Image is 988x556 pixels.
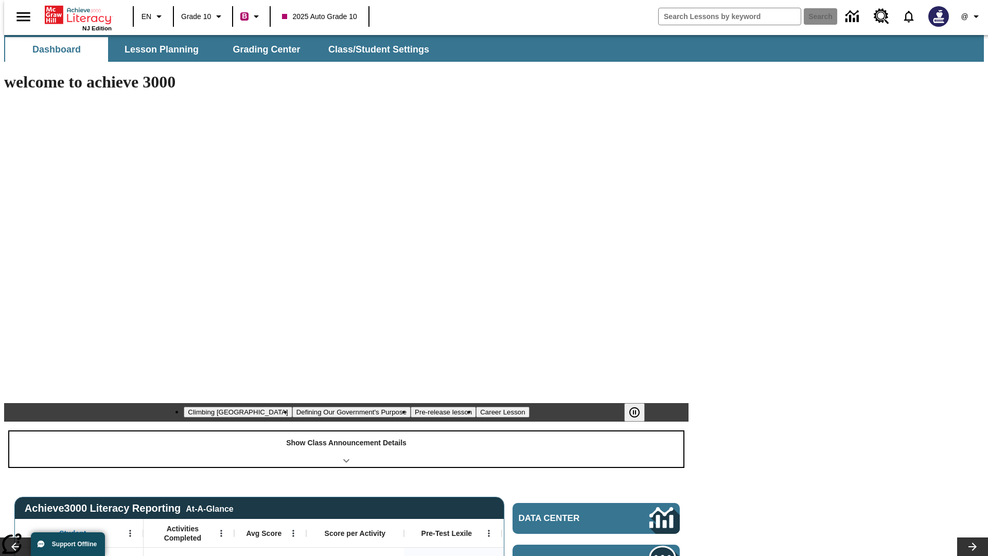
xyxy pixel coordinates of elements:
button: Grading Center [215,37,318,62]
span: Achieve3000 Literacy Reporting [25,502,234,514]
button: Slide 3 Pre-release lesson [411,407,476,418]
span: EN [142,11,151,22]
div: Pause [624,403,655,422]
button: Open side menu [8,2,39,32]
div: At-A-Glance [186,502,233,514]
button: Open Menu [214,526,229,541]
button: Grade: Grade 10, Select a grade [177,7,229,26]
span: Class/Student Settings [328,44,429,56]
button: Lesson carousel, Next [957,537,988,556]
p: Show Class Announcement Details [286,438,407,448]
button: Dashboard [5,37,108,62]
button: Profile/Settings [955,7,988,26]
button: Pause [624,403,645,422]
div: Home [45,4,112,31]
a: Data Center [839,3,868,31]
button: Lesson Planning [110,37,213,62]
a: Notifications [895,3,922,30]
span: Score per Activity [325,529,386,538]
input: search field [659,8,801,25]
span: Student [59,529,86,538]
button: Language: EN, Select a language [137,7,170,26]
button: Open Menu [286,526,301,541]
button: Open Menu [481,526,497,541]
div: Show Class Announcement Details [9,431,683,467]
span: Pre-Test Lexile [421,529,472,538]
span: Data Center [519,513,615,524]
span: Support Offline [52,541,97,548]
button: Select a new avatar [922,3,955,30]
button: Open Menu [122,526,138,541]
span: Grade 10 [181,11,211,22]
span: Dashboard [32,44,81,56]
button: Slide 2 Defining Our Government's Purpose [292,407,411,418]
span: NJ Edition [82,25,112,31]
a: Data Center [513,503,680,534]
div: SubNavbar [4,37,438,62]
button: Class/Student Settings [320,37,437,62]
button: Support Offline [31,532,105,556]
h1: welcome to achieve 3000 [4,73,689,92]
div: SubNavbar [4,35,984,62]
img: Avatar [928,6,949,27]
span: Grading Center [233,44,300,56]
a: Home [45,5,112,25]
span: Activities Completed [149,524,217,543]
a: Resource Center, Will open in new tab [868,3,895,30]
span: Avg Score [246,529,281,538]
span: Lesson Planning [125,44,199,56]
span: B [242,10,247,23]
span: 2025 Auto Grade 10 [282,11,357,22]
button: Boost Class color is violet red. Change class color [236,7,267,26]
button: Slide 1 Climbing Mount Tai [184,407,292,418]
button: Slide 4 Career Lesson [476,407,529,418]
span: @ [961,11,968,22]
